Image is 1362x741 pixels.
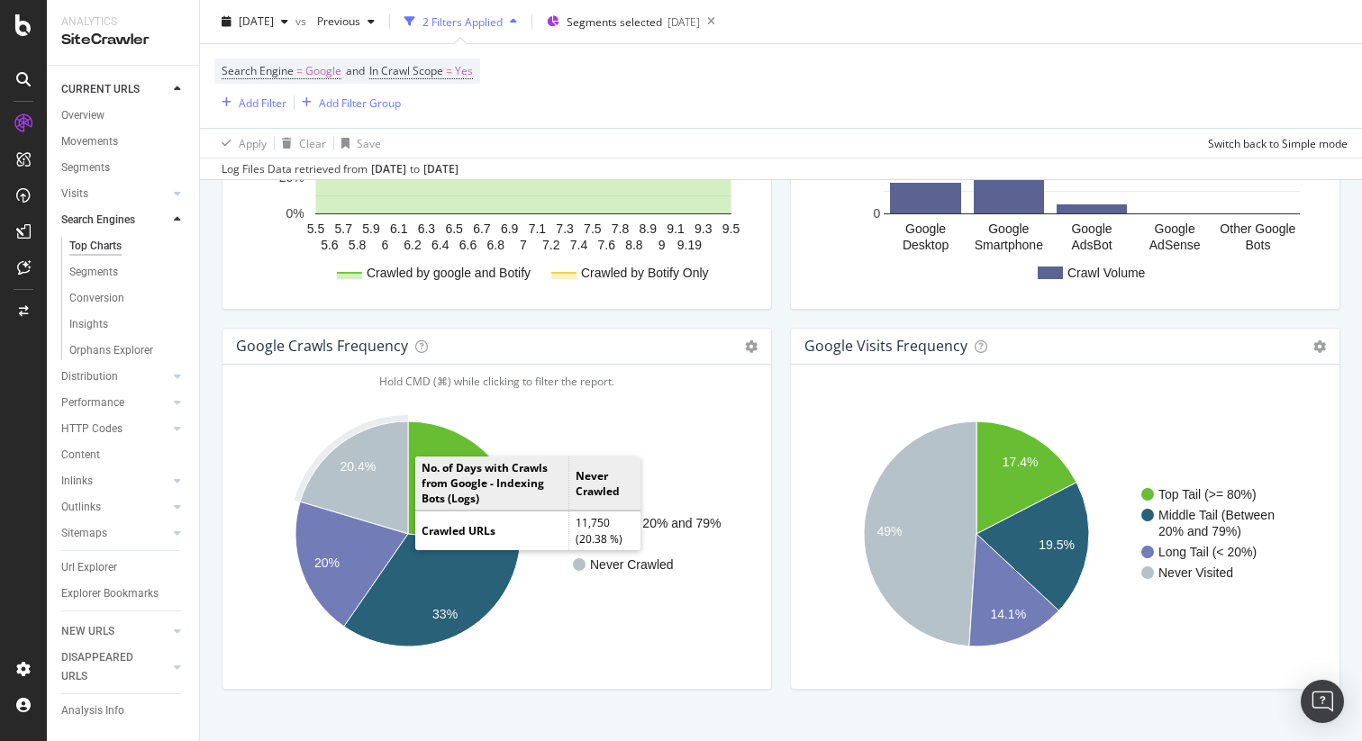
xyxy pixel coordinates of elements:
text: Crawled by google and Botify [367,266,531,280]
text: Google [1071,221,1112,236]
span: Google [305,59,341,84]
a: Overview [61,106,186,125]
text: Middle Tail (Between [1158,508,1275,522]
text: 6.5 [445,221,463,236]
text: 6.7 [473,221,491,236]
div: Switch back to Simple mode [1208,135,1348,150]
a: Performance [61,393,168,412]
div: SiteCrawler [61,30,185,50]
text: 49% [876,524,902,538]
a: Sitemaps [61,524,168,543]
text: 9.19 [677,238,702,252]
i: Options [1313,340,1326,353]
div: Outlinks [61,498,101,517]
span: Yes [455,59,473,84]
h4: google Visits Frequency [804,334,967,358]
div: Visits [61,185,88,203]
div: Log Files Data retrieved from to [222,161,459,177]
a: Explorer Bookmarks [61,584,186,603]
text: 9.3 [695,221,713,236]
text: 6.2 [404,238,422,252]
text: 14.1% [990,607,1026,621]
span: vs [295,14,310,29]
div: Search Engines [61,211,135,230]
text: 5.9 [362,221,380,236]
button: Add Filter [214,92,286,113]
i: Options [745,340,758,353]
button: Save [334,129,381,158]
a: Visits [61,185,168,203]
div: Sitemaps [61,524,107,543]
div: Clear [299,135,326,150]
text: AdSense [1149,238,1201,252]
span: and [346,63,365,78]
text: AdsBot [1071,238,1112,252]
td: No. of Days with Crawls from Google - Indexing Bots (Logs) [415,456,569,511]
div: [DATE] [371,161,406,177]
text: 7.3 [556,221,574,236]
div: Open Intercom Messenger [1301,680,1344,723]
text: Google [988,221,1029,236]
text: < 20% [590,537,626,551]
div: NEW URLS [61,622,114,641]
div: Segments [69,263,118,282]
svg: A chart. [805,393,1325,674]
text: 9 [658,238,666,252]
div: Analysis Info [61,701,124,720]
button: Switch back to Simple mode [1201,129,1348,158]
div: Insights [69,315,108,334]
text: 6 [381,238,388,252]
text: 9.1 [667,221,685,236]
svg: A chart. [237,393,757,674]
h4: google Crawls Frequency [236,334,408,358]
text: Google [905,221,946,236]
a: Segments [61,158,186,177]
text: 5.8 [349,238,367,252]
a: Outlinks [61,498,168,517]
text: 17.4% [1003,455,1039,469]
a: DISAPPEARED URLS [61,648,168,686]
div: Add Filter Group [319,95,401,110]
a: Conversion [69,289,186,308]
text: 7.5 [584,221,602,236]
td: 11,750 (20.38 %) [569,511,640,550]
a: CURRENT URLS [61,80,168,99]
a: Url Explorer [61,558,186,577]
span: Previous [310,14,360,29]
a: Movements [61,132,186,151]
a: NEW URLS [61,622,168,641]
div: Orphans Explorer [69,341,153,360]
text: Between 20% and 79% [590,516,722,530]
button: Apply [214,129,267,158]
button: Clear [275,129,326,158]
a: Analysis Info [61,701,186,720]
text: 7.6 [597,238,615,252]
text: 5.5 [307,221,325,236]
div: [DATE] [667,14,700,30]
text: Crawled by Botify Only [581,266,709,280]
text: 0% [286,207,304,221]
text: Never Visited [1158,565,1233,580]
text: 7 [520,238,527,252]
button: 2 Filters Applied [397,7,524,36]
text: Desktop [903,238,949,252]
div: DISAPPEARED URLS [61,648,152,686]
span: Search Engine [222,63,294,78]
text: 7.2 [542,238,560,252]
text: 8.9 [640,221,658,236]
div: CURRENT URLS [61,80,140,99]
text: Other Google [1220,221,1295,236]
span: 2025 Aug. 12th [239,14,274,29]
div: Distribution [61,367,118,386]
text: 20.4% [340,460,377,474]
span: Segments selected [567,14,662,30]
text: 7.8 [612,221,630,236]
text: 5.6 [321,238,339,252]
text: 8.8 [625,238,643,252]
text: Never Crawled [590,557,674,572]
button: Add Filter Group [295,92,401,113]
button: Previous [310,7,382,36]
button: Segments selected[DATE] [540,7,700,36]
text: 7.1 [529,221,547,236]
